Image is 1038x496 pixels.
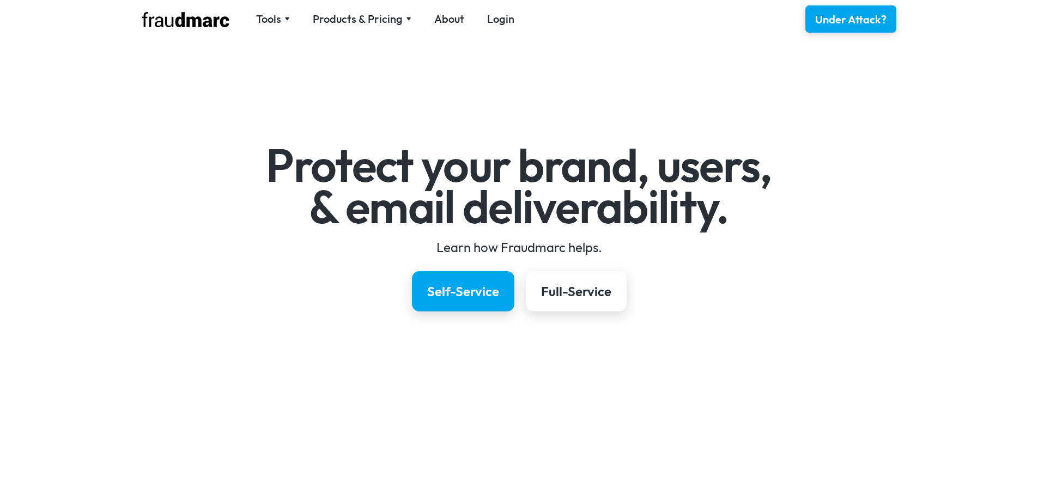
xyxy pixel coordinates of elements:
[313,11,411,27] div: Products & Pricing
[526,271,627,311] a: Full-Service
[256,11,290,27] div: Tools
[412,271,514,311] a: Self-Service
[805,5,896,33] a: Under Attack?
[487,11,514,27] a: Login
[541,283,611,300] div: Full-Service
[256,11,281,27] div: Tools
[203,145,835,227] h1: Protect your brand, users, & email deliverability.
[427,283,499,300] div: Self-Service
[203,238,835,256] div: Learn how Fraudmarc helps.
[815,12,887,27] div: Under Attack?
[313,11,403,27] div: Products & Pricing
[434,11,464,27] a: About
